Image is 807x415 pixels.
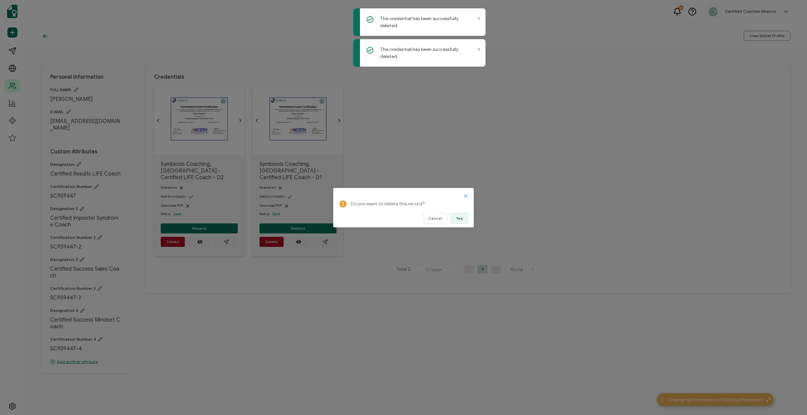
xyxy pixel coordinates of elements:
button: Cancel [423,213,447,224]
button: Yes [451,213,468,224]
p: The credential has been successfully deleted. [380,15,475,29]
button: Close [463,193,468,199]
span: Yes [456,216,463,220]
span: Cancel [428,216,442,220]
p: Do you want to delete this record? [351,200,464,208]
p: The credential has been successfully deleted. [380,46,475,60]
iframe: Chat Widget [774,383,807,415]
